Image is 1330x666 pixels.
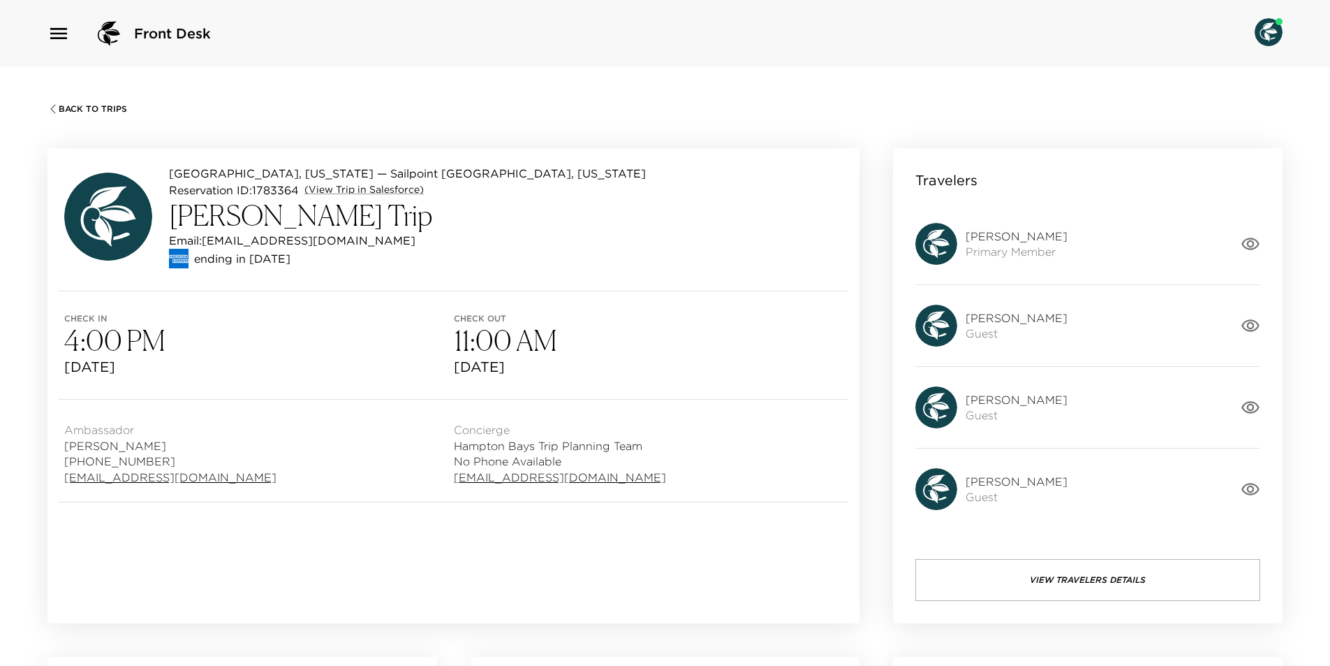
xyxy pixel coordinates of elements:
[966,244,1067,259] span: Primary Member
[64,324,454,357] h3: 4:00 PM
[64,470,276,485] a: [EMAIL_ADDRESS][DOMAIN_NAME]
[454,470,666,485] a: [EMAIL_ADDRESS][DOMAIN_NAME]
[64,454,276,469] span: [PHONE_NUMBER]
[169,198,646,232] h3: [PERSON_NAME] Trip
[64,422,276,437] span: Ambassador
[966,326,1067,341] span: Guest
[169,165,646,182] p: [GEOGRAPHIC_DATA], [US_STATE] — Sailpoint [GEOGRAPHIC_DATA], [US_STATE]
[915,468,957,510] img: avatar.4afec266560d411620d96f9f038fe73f.svg
[966,229,1067,244] span: [PERSON_NAME]
[169,182,299,198] p: Reservation ID: 1783364
[966,407,1067,423] span: Guest
[454,438,666,454] span: Hampton Bays Trip Planning Team
[59,104,127,114] span: Back To Trips
[64,173,152,261] img: avatar.4afec266560d411620d96f9f038fe73f.svg
[134,24,211,43] span: Front Desk
[64,357,454,377] span: [DATE]
[454,454,666,469] span: No Phone Available
[454,324,843,357] h3: 11:00 AM
[169,232,415,249] p: Email: [EMAIL_ADDRESS][DOMAIN_NAME]
[454,357,843,377] span: [DATE]
[915,559,1260,601] button: View Travelers Details
[454,314,843,324] span: Check out
[915,171,977,190] p: Travelers
[47,103,127,115] button: Back To Trips
[92,17,126,50] img: logo
[915,223,957,265] img: avatar.4afec266560d411620d96f9f038fe73f.svg
[966,489,1067,505] span: Guest
[966,392,1067,407] span: [PERSON_NAME]
[1255,18,1283,46] img: User
[966,474,1067,489] span: [PERSON_NAME]
[915,386,957,428] img: avatar.4afec266560d411620d96f9f038fe73f.svg
[169,249,189,268] img: credit card type
[966,310,1067,326] span: [PERSON_NAME]
[304,183,424,197] a: (View Trip in Salesforce)
[194,250,290,267] p: ending in [DATE]
[64,438,276,454] span: [PERSON_NAME]
[915,305,957,347] img: avatar.4afec266560d411620d96f9f038fe73f.svg
[64,314,454,324] span: Check in
[454,422,666,437] span: Concierge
